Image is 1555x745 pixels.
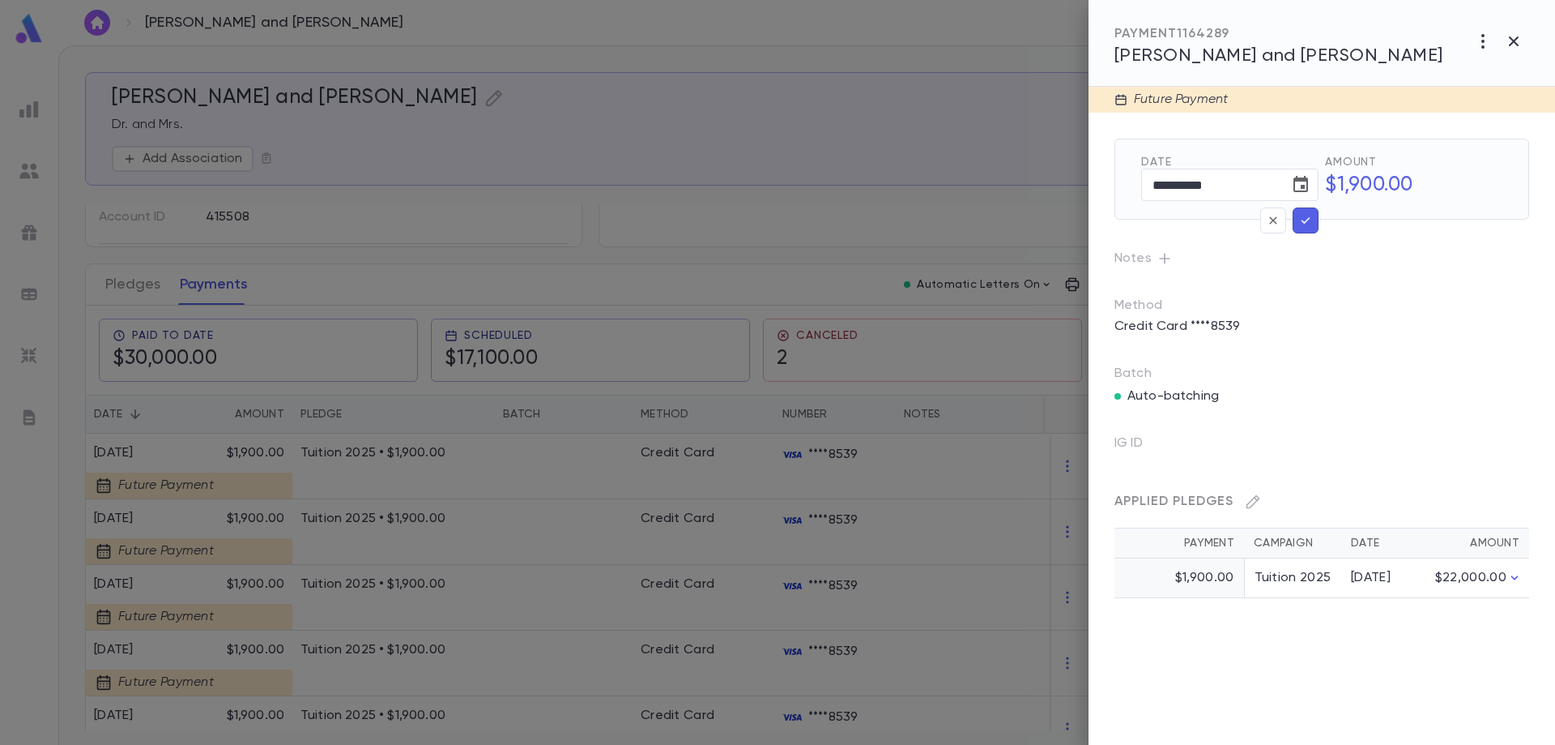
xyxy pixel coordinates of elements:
[1315,169,1502,203] h5: $1,900.00
[1114,246,1529,272] p: Notes
[1141,156,1319,169] span: Date
[1284,169,1317,201] button: Choose date, selected date is Jun 1, 2026
[1114,559,1244,598] td: $1,900.00
[1341,529,1422,559] th: Date
[1351,570,1412,586] div: [DATE]
[1127,388,1219,405] p: Auto-batching
[1114,366,1529,382] p: Batch
[1422,559,1529,598] td: $22,000.00
[1422,529,1529,559] th: Amount
[1325,156,1502,169] span: Amount
[1114,529,1244,559] th: Payment
[1114,495,1233,508] span: Applied Pledges
[1105,314,1250,340] p: Credit Card ****8539
[1114,430,1169,463] p: IG ID
[1114,298,1195,314] p: Method
[1114,26,1443,42] div: PAYMENT 1164289
[1244,529,1341,559] th: Campaign
[1114,47,1443,65] span: [PERSON_NAME] and [PERSON_NAME]
[1244,559,1341,598] td: Tuition 2025
[1127,92,1228,108] div: Future Payment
